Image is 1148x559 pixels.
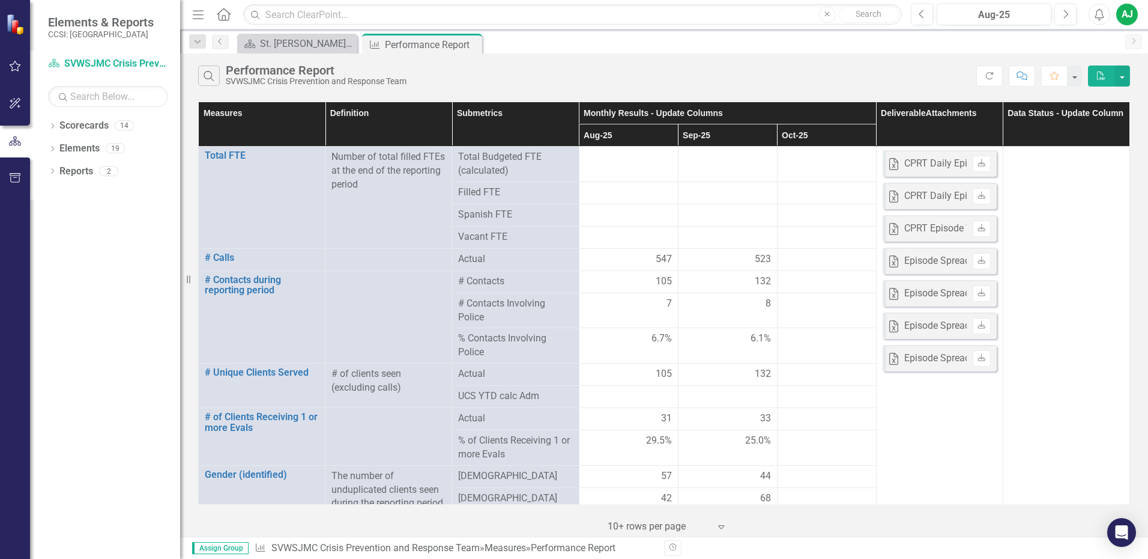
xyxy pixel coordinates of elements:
a: Gender (identified) [205,469,319,480]
div: 19 [106,144,125,154]
span: UCS YTD calc Adm [458,389,572,403]
div: 14 [115,121,134,131]
td: Double-Click to Edit [579,204,678,226]
td: Double-Click to Edit Right Click for Context Menu [199,270,325,363]
span: Spanish FTE [458,208,572,222]
span: % Contacts Involving Police [458,332,572,359]
td: Double-Click to Edit [678,204,777,226]
td: Double-Click to Edit [777,204,876,226]
td: Double-Click to Edit [777,465,876,487]
span: 25.0% [745,434,771,448]
p: Number of total filled FTEs at the end of the reporting period [331,150,446,192]
div: Open Intercom Messenger [1107,518,1136,547]
input: Search ClearPoint... [243,4,902,25]
div: Aug-25 [941,8,1047,22]
td: Double-Click to Edit Right Click for Context Menu [199,248,325,270]
img: ClearPoint Strategy [6,14,27,35]
td: Double-Click to Edit [579,293,678,328]
td: Double-Click to Edit [579,364,678,386]
span: 31 [661,412,672,426]
td: Double-Click to Edit [777,364,876,386]
td: Double-Click to Edit [777,270,876,293]
td: Double-Click to Edit [678,364,777,386]
div: SVWSJMC Crisis Prevention and Response Team [226,77,406,86]
span: Search [856,9,881,19]
a: Elements [59,142,100,156]
button: Search [839,6,899,23]
a: SVWSJMC Crisis Prevention and Response Team [48,57,168,71]
span: 547 [656,252,672,266]
a: # Unique Clients Served [205,367,319,378]
div: 2 [99,166,118,176]
input: Search Below... [48,86,168,107]
td: Double-Click to Edit [579,465,678,487]
td: Double-Click to Edit Right Click for Context Menu [199,147,325,249]
span: Actual [458,412,572,426]
span: Actual [458,252,572,266]
td: Double-Click to Edit [777,293,876,328]
span: Actual [458,367,572,381]
p: The number of unduplicated clients seen during the reporting period by identified gender [331,469,446,524]
td: Double-Click to Edit [678,386,777,408]
span: Vacant FTE [458,230,572,244]
span: # Contacts Involving Police [458,297,572,325]
td: Double-Click to Edit [678,182,777,204]
div: CPRT Daily Episode Worksheet [DATE].xlsx [904,189,1084,203]
div: Episode Spreadsheet Clean [DATE].xlsx [904,352,1069,365]
span: Filled FTE [458,186,572,200]
span: 7 [666,297,672,311]
span: 68 [760,492,771,506]
div: Performance Report [226,64,406,77]
a: Scorecards [59,119,109,133]
td: Double-Click to Edit Right Click for Context Menu [199,408,325,466]
div: Episode Spreadsheet Clean [DATE].xlsx [904,319,1069,333]
div: Performance Report [531,542,615,554]
td: Double-Click to Edit [678,226,777,248]
span: 132 [755,275,771,289]
button: Aug-25 [937,4,1051,25]
a: Total FTE [205,150,319,161]
div: » » [255,542,655,555]
td: Double-Click to Edit Right Click for Context Menu [199,364,325,408]
small: CCSI: [GEOGRAPHIC_DATA] [48,29,154,39]
a: # Contacts during reporting period [205,275,319,296]
span: 33 [760,412,771,426]
button: AJ [1116,4,1138,25]
td: Double-Click to Edit [678,465,777,487]
span: [DEMOGRAPHIC_DATA] [458,492,572,506]
td: Double-Click to Edit [777,408,876,430]
td: Double-Click to Edit [579,248,678,270]
span: 8 [766,297,771,311]
span: 105 [656,275,672,289]
div: Episode Spreadsheet [DATE].xlsx [904,287,1043,301]
div: Performance Report [385,37,479,52]
td: Double-Click to Edit [777,386,876,408]
a: Measures [485,542,526,554]
a: # Calls [205,252,319,263]
span: 105 [656,367,672,381]
td: Double-Click to Edit [678,270,777,293]
td: Double-Click to Edit [777,248,876,270]
div: St. [PERSON_NAME] Crisis Prevention & Response Team Landing Page [260,36,354,51]
td: Double-Click to Edit [579,487,678,510]
td: Double-Click to Edit [579,182,678,204]
span: Assign Group [192,542,249,554]
div: CPRT Episode Worksheet [DATE].xlsx [904,222,1060,236]
span: 29.5% [646,434,672,448]
td: Double-Click to Edit [579,226,678,248]
span: % of Clients Receiving 1 or more Evals [458,434,572,462]
span: 6.1% [751,332,771,346]
span: 44 [760,469,771,483]
span: 57 [661,469,672,483]
td: Double-Click to Edit [678,293,777,328]
a: St. [PERSON_NAME] Crisis Prevention & Response Team Landing Page [240,36,354,51]
a: SVWSJMC Crisis Prevention and Response Team [271,542,480,554]
a: # of Clients Receiving 1 or more Evals [205,412,319,433]
td: Double-Click to Edit [777,487,876,510]
div: Episode Spreadsheet [DATE].xlsx [904,254,1043,268]
a: Reports [59,165,93,179]
span: [DEMOGRAPHIC_DATA] [458,469,572,483]
span: 132 [755,367,771,381]
span: Elements & Reports [48,15,154,29]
